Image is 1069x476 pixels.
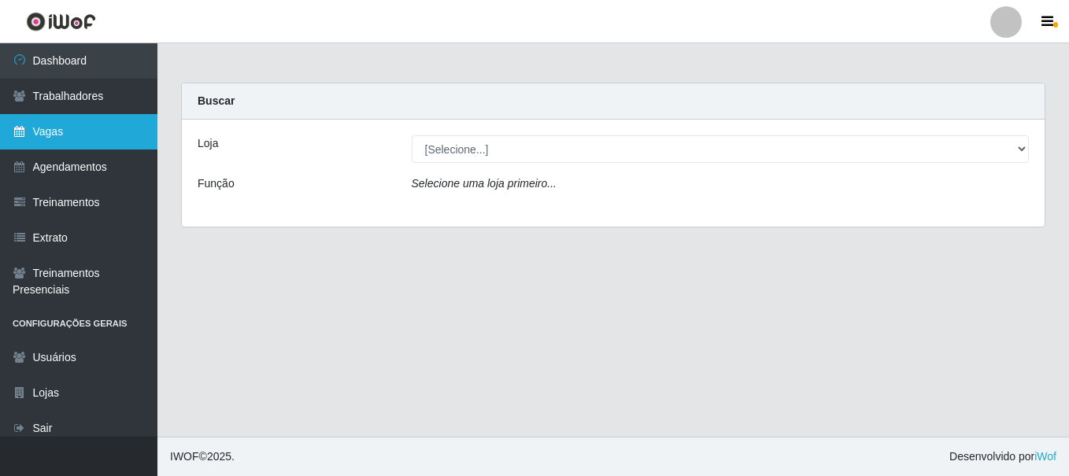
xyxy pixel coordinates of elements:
[26,12,96,31] img: CoreUI Logo
[198,135,218,152] label: Loja
[170,448,235,465] span: © 2025 .
[170,450,199,463] span: IWOF
[412,177,557,190] i: Selecione uma loja primeiro...
[198,94,235,107] strong: Buscar
[1034,450,1056,463] a: iWof
[949,448,1056,465] span: Desenvolvido por
[198,175,235,192] label: Função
